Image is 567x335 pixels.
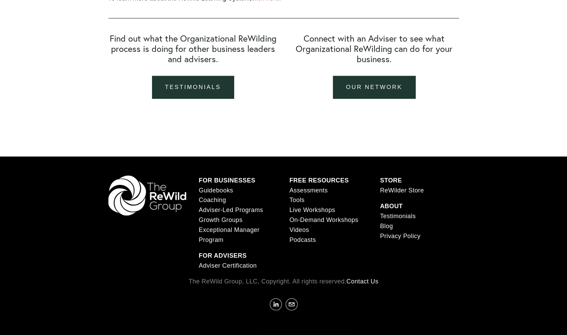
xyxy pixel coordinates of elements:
a: Privacy Policy [380,231,421,241]
a: Blog [380,221,393,231]
strong: ABOUT [380,203,403,210]
span: Growth Groups [199,216,242,223]
a: testimonials [152,76,234,99]
a: Podcasts [289,235,316,245]
a: Our Network [333,76,415,99]
a: Contact Us [346,277,378,287]
a: Adviser Certification [199,261,257,271]
a: ABOUT [380,201,403,211]
a: Coaching [199,195,226,205]
a: On-Demand Workshops [289,215,358,225]
a: Growth Groups [199,215,242,225]
a: FOR ADVISERS [199,251,247,261]
a: Adviser-Led Programs [199,205,263,215]
a: Testimonials [380,211,416,221]
a: Exceptional Manager Program [199,225,277,245]
strong: FREE RESOURCES [289,177,349,184]
a: STORE [380,176,402,186]
a: Live Workshops [289,205,335,215]
strong: FOR BUSINESSES [199,177,255,184]
span: Exceptional Manager Program [199,226,260,243]
a: Tools [289,195,304,205]
h2: Connect with an Adviser to see what Organizational ReWilding can do for your business. [290,33,459,64]
a: FREE RESOURCES [289,176,349,186]
p: The ReWild Group, LLC, Copyright. All rights reserved. [108,277,459,287]
h2: Find out what the Organizational ReWilding process is doing for other business leaders and advisers. [108,33,278,64]
a: LinkedIn [270,298,282,311]
a: Videos [289,225,309,235]
a: karen@parker4you.com [285,298,298,311]
a: ReWilder Store [380,186,424,196]
a: FOR BUSINESSES [199,176,255,186]
a: Assessments [289,186,327,196]
a: Guidebooks [199,186,233,196]
strong: FOR ADVISERS [199,252,247,259]
strong: STORE [380,177,402,184]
